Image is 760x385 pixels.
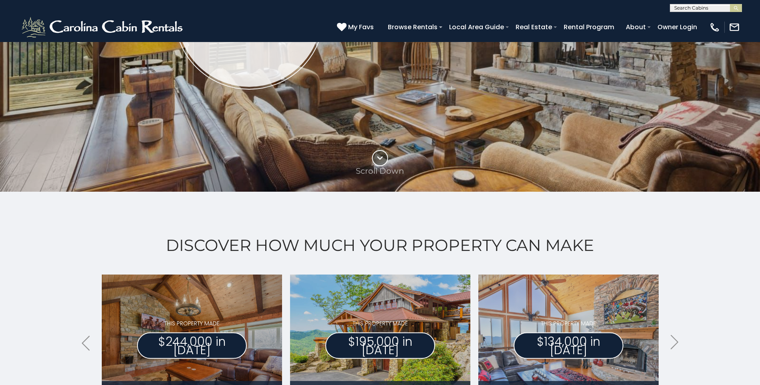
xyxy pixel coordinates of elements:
p: $244,000 in [DATE] [137,333,247,359]
a: Owner Login [653,20,701,34]
p: $134,000 in [DATE] [514,333,623,359]
p: THIS PROPERTY MADE [325,319,435,328]
p: $195,000 in [DATE] [325,333,435,359]
span: My Favs [348,22,374,32]
h2: Discover How Much Your Property Can Make [20,236,740,255]
img: White-1-2.png [20,15,186,39]
a: Browse Rentals [384,20,441,34]
a: Local Area Guide [445,20,508,34]
img: mail-regular-white.png [729,22,740,33]
p: THIS PROPERTY MADE [137,319,247,328]
p: Scroll Down [356,166,404,176]
a: Real Estate [512,20,556,34]
a: My Favs [337,22,376,32]
a: Rental Program [560,20,618,34]
img: phone-regular-white.png [709,22,720,33]
a: About [622,20,650,34]
p: THIS PROPERTY MADE [514,319,623,328]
